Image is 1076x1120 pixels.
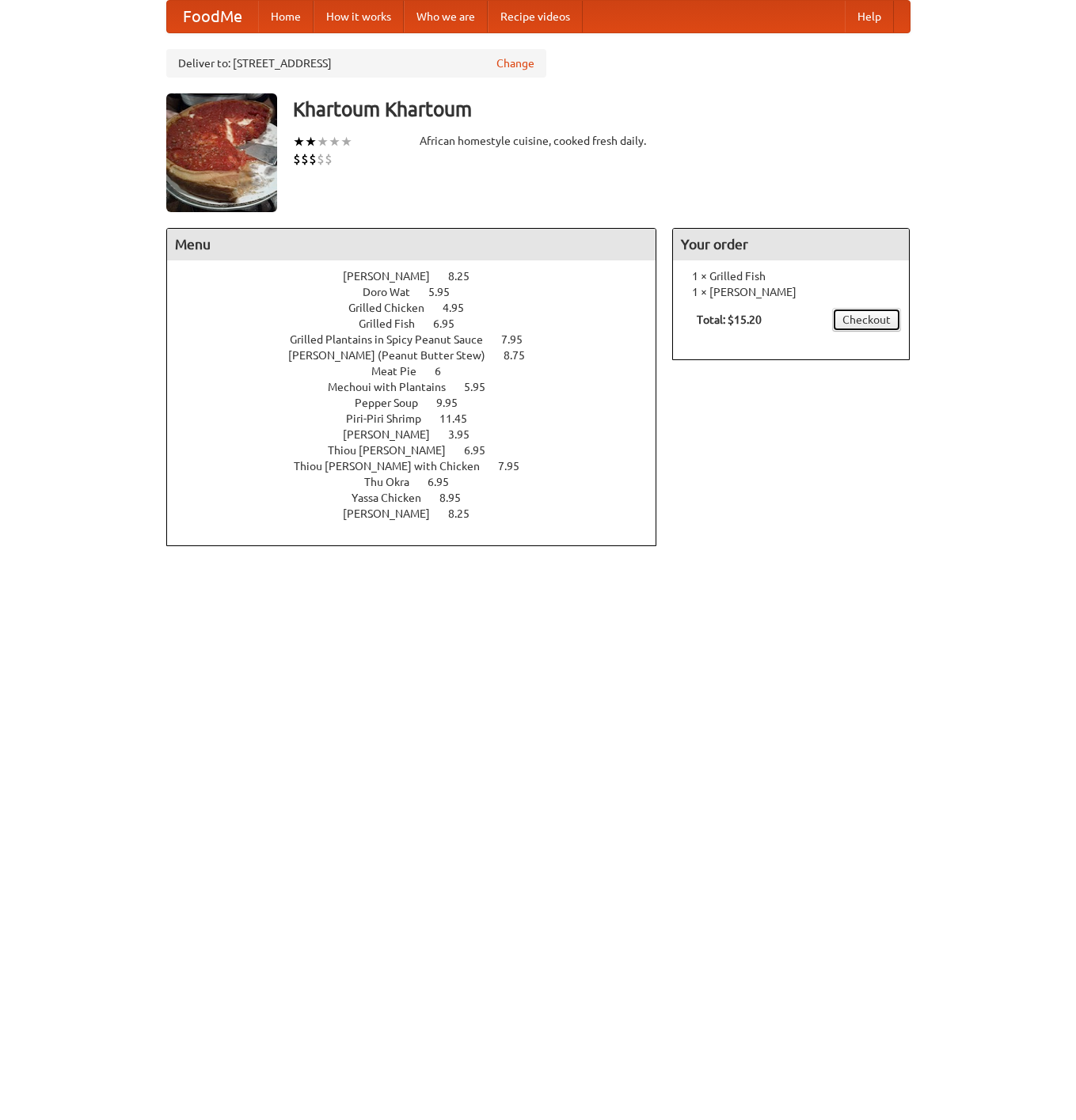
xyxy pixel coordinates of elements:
[371,365,432,378] span: Meat Pie
[439,492,477,504] span: 8.95
[420,133,657,149] div: African homestyle cuisine, cooked fresh daily.
[504,349,541,362] span: 8.75
[359,317,431,330] span: Grilled Fish
[697,313,762,326] b: Total: $15.20
[309,150,317,168] li: $
[681,284,901,300] li: 1 × [PERSON_NAME]
[359,317,484,330] a: Grilled Fish 6.95
[346,412,437,425] span: Piri-Piri Shrimp
[448,270,485,283] span: 8.25
[343,428,446,441] span: [PERSON_NAME]
[293,93,911,125] h3: Khartoum Khartoum
[328,444,515,457] a: Thiou [PERSON_NAME] 6.95
[293,150,301,168] li: $
[346,412,496,425] a: Piri-Piri Shrimp 11.45
[464,381,501,393] span: 5.95
[258,1,314,32] a: Home
[355,397,487,409] a: Pepper Soup 9.95
[166,93,277,212] img: angular.jpg
[293,133,305,150] li: ★
[363,286,426,298] span: Doro Wat
[364,476,478,488] a: Thu Okra 6.95
[673,229,909,260] h4: Your order
[352,492,490,504] a: Yassa Chicken 8.95
[317,150,325,168] li: $
[428,286,466,298] span: 5.95
[443,302,480,314] span: 4.95
[343,270,446,283] span: [PERSON_NAME]
[428,476,465,488] span: 6.95
[501,333,538,346] span: 7.95
[305,133,317,150] li: ★
[290,333,552,346] a: Grilled Plantains in Spicy Peanut Sauce 7.95
[167,1,258,32] a: FoodMe
[845,1,894,32] a: Help
[288,349,554,362] a: [PERSON_NAME] (Peanut Butter Stew) 8.75
[355,397,434,409] span: Pepper Soup
[167,229,656,260] h4: Menu
[364,476,425,488] span: Thu Okra
[498,460,535,473] span: 7.95
[448,428,485,441] span: 3.95
[294,460,549,473] a: Thiou [PERSON_NAME] with Chicken 7.95
[328,444,462,457] span: Thiou [PERSON_NAME]
[363,286,479,298] a: Doro Wat 5.95
[832,308,901,332] a: Checkout
[343,507,446,520] span: [PERSON_NAME]
[343,270,499,283] a: [PERSON_NAME] 8.25
[464,444,501,457] span: 6.95
[681,268,901,284] li: 1 × Grilled Fish
[340,133,352,150] li: ★
[288,349,501,362] span: [PERSON_NAME] (Peanut Butter Stew)
[352,492,437,504] span: Yassa Chicken
[329,133,340,150] li: ★
[325,150,333,168] li: $
[343,428,499,441] a: [PERSON_NAME] 3.95
[433,317,470,330] span: 6.95
[317,133,329,150] li: ★
[496,55,534,71] a: Change
[290,333,499,346] span: Grilled Plantains in Spicy Peanut Sauce
[166,49,546,78] div: Deliver to: [STREET_ADDRESS]
[314,1,404,32] a: How it works
[348,302,493,314] a: Grilled Chicken 4.95
[328,381,462,393] span: Mechoui with Plantains
[301,150,309,168] li: $
[435,365,457,378] span: 6
[348,302,440,314] span: Grilled Chicken
[294,460,496,473] span: Thiou [PERSON_NAME] with Chicken
[448,507,485,520] span: 8.25
[488,1,583,32] a: Recipe videos
[439,412,483,425] span: 11.45
[371,365,470,378] a: Meat Pie 6
[404,1,488,32] a: Who we are
[343,507,499,520] a: [PERSON_NAME] 8.25
[328,381,515,393] a: Mechoui with Plantains 5.95
[436,397,473,409] span: 9.95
